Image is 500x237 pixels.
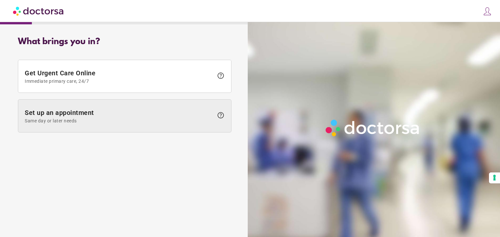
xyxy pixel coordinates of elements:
span: Get Urgent Care Online [25,69,214,84]
img: icons8-customer-100.png [483,7,492,16]
img: Logo-Doctorsa-trans-White-partial-flat.png [323,117,423,139]
span: Immediate primary care, 24/7 [25,79,214,84]
button: Your consent preferences for tracking technologies [489,172,500,183]
span: Same day or later needs [25,118,214,123]
img: Doctorsa.com [13,4,64,18]
span: Set up an appointment [25,109,214,123]
div: What brings you in? [18,37,231,47]
span: help [217,111,225,119]
span: help [217,72,225,80]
